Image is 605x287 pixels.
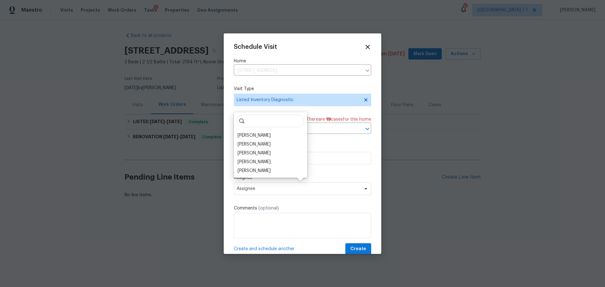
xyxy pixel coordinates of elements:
span: Schedule Visit [234,44,277,50]
label: Home [234,58,371,64]
label: Visit Type [234,86,371,92]
span: Close [364,43,371,50]
div: [PERSON_NAME] [238,132,271,139]
label: Comments [234,205,371,211]
span: Create and schedule another [234,246,295,252]
input: Enter in an address [234,66,362,76]
span: Assignee [237,186,360,191]
div: [PERSON_NAME] [238,141,271,147]
span: Create [350,245,366,253]
span: There are case s for this home [306,116,371,123]
span: (optional) [258,206,279,210]
span: 19 [326,117,331,122]
button: Create [345,243,371,255]
div: [PERSON_NAME] [238,168,271,174]
span: Listed Inventory Diagnostic [237,97,359,103]
div: [PERSON_NAME] [238,150,271,156]
div: [PERSON_NAME] [238,159,271,165]
button: Open [363,124,372,133]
